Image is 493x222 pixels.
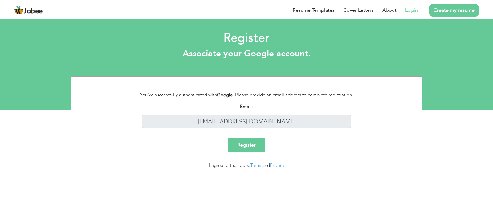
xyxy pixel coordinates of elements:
strong: Email: [240,103,253,110]
a: About [382,6,397,14]
a: Login [405,6,418,14]
h2: Register [5,30,488,46]
a: Jobee [14,5,43,15]
a: Resume Templates [293,6,335,14]
a: Cover Letters [343,6,374,14]
a: Create my resume [429,4,479,17]
input: Enter your email address [142,115,351,128]
a: Terms [250,162,262,168]
input: Register [228,138,265,152]
img: jobee.io [14,5,24,15]
a: Privacy [270,162,284,168]
div: You've successfully authenticated with . Please provide an email address to complete registration. [133,91,361,99]
div: I agree to the Jobee and [133,162,361,169]
strong: Google [217,92,233,98]
h3: Associate your Google account. [5,49,488,59]
span: Jobee [24,8,43,15]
